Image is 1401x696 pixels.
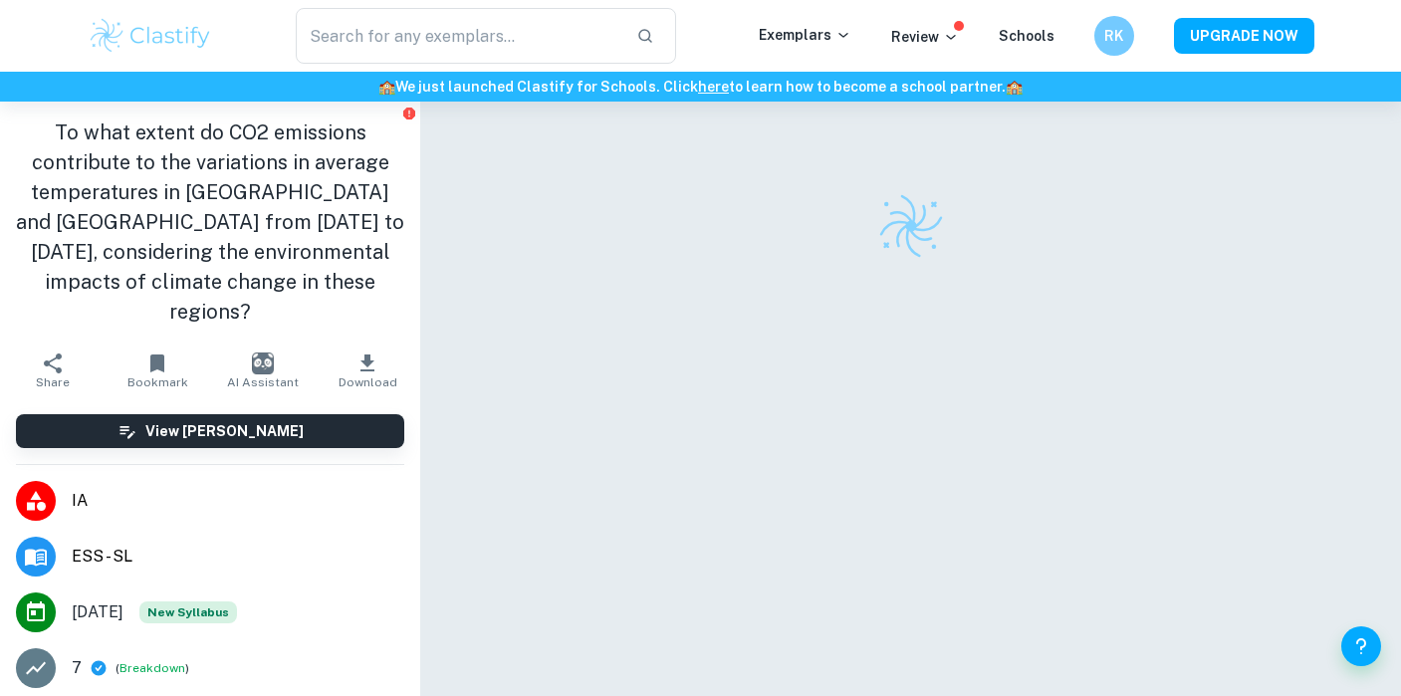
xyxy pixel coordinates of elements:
p: Exemplars [759,24,851,46]
span: ESS - SL [72,545,404,569]
span: 🏫 [378,79,395,95]
h1: To what extent do CO2 emissions contribute to the variations in average temperatures in [GEOGRAPH... [16,117,404,327]
button: View [PERSON_NAME] [16,414,404,448]
span: Download [339,375,397,389]
div: Starting from the May 2026 session, the ESS IA requirements have changed. We created this exempla... [139,601,237,623]
button: Report issue [401,106,416,120]
button: Breakdown [119,659,185,677]
img: Clastify logo [88,16,214,56]
button: AI Assistant [210,343,316,398]
input: Search for any exemplars... [296,8,621,64]
button: Bookmark [106,343,211,398]
h6: We just launched Clastify for Schools. Click to learn how to become a school partner. [4,76,1397,98]
img: AI Assistant [252,352,274,374]
a: here [698,79,729,95]
button: UPGRADE NOW [1174,18,1314,54]
p: 7 [72,656,82,680]
h6: RK [1102,25,1125,47]
span: [DATE] [72,600,123,624]
span: AI Assistant [227,375,299,389]
button: Download [316,343,421,398]
span: ( ) [116,659,189,678]
span: IA [72,489,404,513]
button: Help and Feedback [1341,626,1381,666]
span: 🏫 [1006,79,1023,95]
p: Review [891,26,959,48]
span: Share [36,375,70,389]
img: Clastify logo [876,191,946,261]
span: Bookmark [127,375,188,389]
a: Schools [999,28,1054,44]
button: RK [1094,16,1134,56]
span: New Syllabus [139,601,237,623]
h6: View [PERSON_NAME] [145,420,304,442]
